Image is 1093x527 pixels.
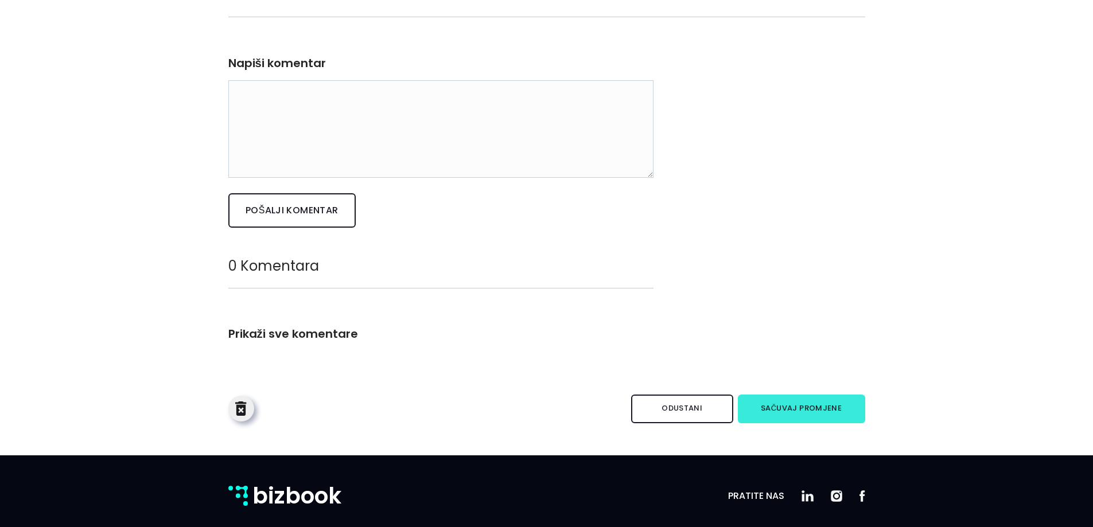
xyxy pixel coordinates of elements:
p: 0 Komentara [228,255,654,288]
button: Prikaži sve komentare [228,325,358,343]
img: bizbook [228,486,248,506]
button: Sačuvaj promjene [738,395,865,423]
h5: Pratite nas [728,490,784,501]
h5: Napiši komentar [228,54,865,72]
a: bizbook [228,478,341,513]
img: delete [234,401,248,416]
button: pošalji komentar [228,193,356,228]
img: facebook [842,490,865,502]
img: linkedIn [784,490,814,502]
img: instagram [814,490,842,502]
p: bizbook [252,478,341,513]
a: Odustani [631,395,733,423]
